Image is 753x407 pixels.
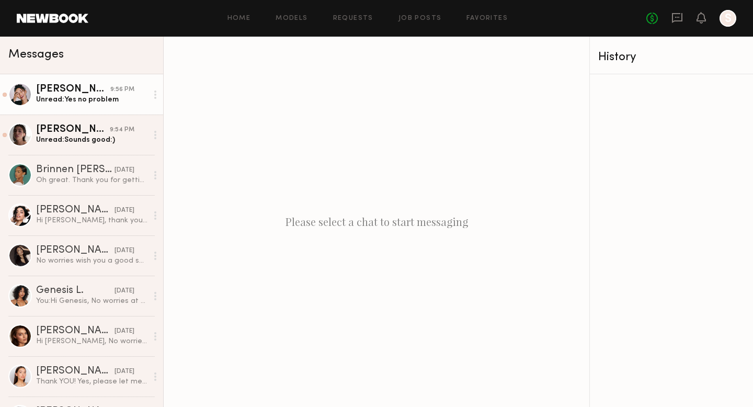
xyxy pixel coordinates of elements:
div: [PERSON_NAME] [36,84,110,95]
div: 9:54 PM [110,125,134,135]
span: Messages [8,49,64,61]
div: Thank YOU! Yes, please let me know if there’s ever anything else I can do for you! [36,377,147,387]
div: Hi [PERSON_NAME], thank you so much for reaching out and for your kind words! I’d love to learn m... [36,216,147,225]
div: Genesis L. [36,286,115,296]
div: You: Hi Genesis, No worries at all!! Are you free at all [DATE] or [DATE]? [36,296,147,306]
div: [PERSON_NAME] [36,245,115,256]
div: Oh great. Thank you for getting back to me with the additional information! Would it be possible ... [36,175,147,185]
a: Job Posts [398,15,442,22]
div: [DATE] [115,286,134,296]
div: History [598,51,745,63]
a: Home [227,15,251,22]
div: 9:56 PM [110,85,134,95]
div: Unread: Yes no problem [36,95,147,105]
div: Please select a chat to start messaging [164,37,589,407]
a: S [720,10,736,27]
div: Brinnen [PERSON_NAME] [36,165,115,175]
a: Models [276,15,307,22]
div: [PERSON_NAME] [36,366,115,377]
div: [PERSON_NAME] [36,205,115,216]
div: [DATE] [115,206,134,216]
div: Unread: Sounds good:) [36,135,147,145]
div: [PERSON_NAME] [36,125,110,135]
div: [DATE] [115,246,134,256]
a: Requests [333,15,373,22]
div: [DATE] [115,165,134,175]
a: Favorites [466,15,508,22]
div: [DATE] [115,326,134,336]
div: Hi [PERSON_NAME], No worries at all, and thank you so much for getting back to me :) Absolutely —... [36,336,147,346]
div: No worries wish you a good shoot! [36,256,147,266]
div: [DATE] [115,367,134,377]
div: [PERSON_NAME] [36,326,115,336]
